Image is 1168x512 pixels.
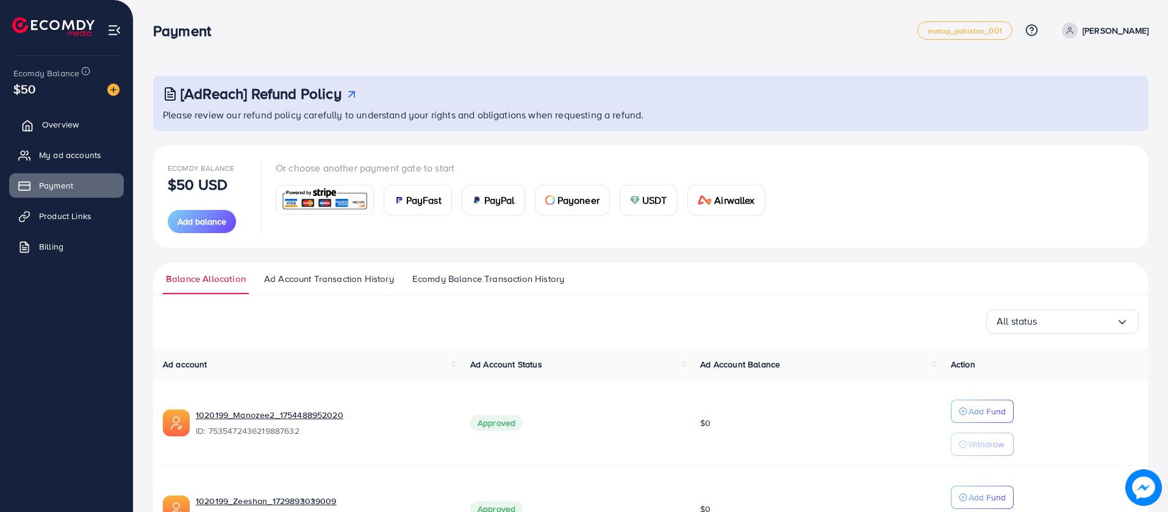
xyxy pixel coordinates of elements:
[1083,23,1148,38] p: [PERSON_NAME]
[168,177,228,192] p: $50 USD
[181,85,342,103] h3: [AdReach] Refund Policy
[406,193,442,207] span: PayFast
[276,185,374,215] a: card
[196,495,451,507] a: 1020199_Zeeshan_1729893039009
[9,112,124,137] a: Overview
[535,185,610,215] a: cardPayoneer
[484,193,515,207] span: PayPal
[714,193,754,207] span: Airwallex
[1057,23,1148,38] a: [PERSON_NAME]
[264,272,394,286] span: Ad Account Transaction History
[9,143,124,167] a: My ad accounts
[630,195,640,205] img: card
[42,118,79,131] span: Overview
[928,27,1002,35] span: metap_pakistan_001
[969,404,1006,419] p: Add Fund
[917,21,1012,40] a: metap_pakistan_001
[951,486,1014,509] button: Add Fund
[39,240,63,253] span: Billing
[620,185,678,215] a: cardUSDT
[280,187,370,213] img: card
[700,358,780,370] span: Ad Account Balance
[462,185,525,215] a: cardPayPal
[163,409,190,436] img: ic-ads-acc.e4c84228.svg
[168,210,236,233] button: Add balance
[698,195,712,205] img: card
[196,425,451,437] span: ID: 7535472436219887632
[9,234,124,259] a: Billing
[107,23,121,37] img: menu
[951,433,1014,456] button: Withdraw
[394,195,404,205] img: card
[470,358,542,370] span: Ad Account Status
[9,173,124,198] a: Payment
[163,358,207,370] span: Ad account
[384,185,452,215] a: cardPayFast
[1037,312,1116,331] input: Search for option
[412,272,564,286] span: Ecomdy Balance Transaction History
[545,195,555,205] img: card
[276,160,775,175] p: Or choose another payment gate to start
[168,163,234,173] span: Ecomdy Balance
[177,215,226,228] span: Add balance
[700,417,711,429] span: $0
[13,80,35,98] span: $50
[107,84,120,96] img: image
[153,22,221,40] h3: Payment
[687,185,765,215] a: cardAirwallex
[986,309,1139,334] div: Search for option
[163,107,1141,122] p: Please review our refund policy carefully to understand your rights and obligations when requesti...
[557,193,600,207] span: Payoneer
[969,437,1004,452] p: Withdraw
[969,490,1006,505] p: Add Fund
[472,195,482,205] img: card
[951,400,1014,423] button: Add Fund
[39,179,73,192] span: Payment
[1125,469,1162,506] img: image
[470,415,523,431] span: Approved
[951,358,975,370] span: Action
[166,272,246,286] span: Balance Allocation
[13,67,79,79] span: Ecomdy Balance
[997,312,1037,331] span: All status
[39,149,101,161] span: My ad accounts
[196,409,451,437] div: <span class='underline'>1020199_Manozee2_1754488952020</span></br>7535472436219887632
[12,17,95,36] img: logo
[196,409,451,421] a: 1020199_Manozee2_1754488952020
[642,193,667,207] span: USDT
[39,210,91,222] span: Product Links
[9,204,124,228] a: Product Links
